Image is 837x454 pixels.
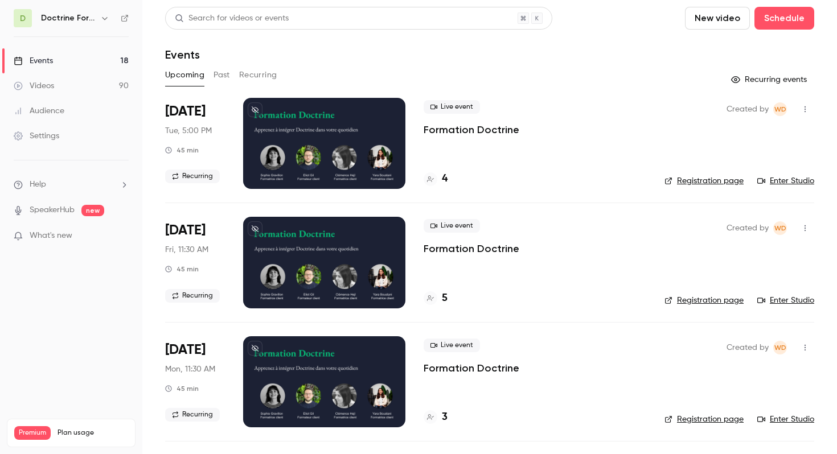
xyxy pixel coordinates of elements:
[14,130,59,142] div: Settings
[14,105,64,117] div: Audience
[757,414,814,425] a: Enter Studio
[165,408,220,422] span: Recurring
[214,66,230,84] button: Past
[165,125,212,137] span: Tue, 5:00 PM
[165,244,208,255] span: Fri, 11:30 AM
[442,171,448,187] h4: 4
[424,219,480,233] span: Live event
[239,66,277,84] button: Recurring
[165,221,206,240] span: [DATE]
[14,426,51,440] span: Premium
[774,341,786,354] span: WD
[424,361,519,375] a: Formation Doctrine
[773,341,787,354] span: Webinar Doctrine
[757,295,814,306] a: Enter Studio
[774,102,786,116] span: WD
[41,13,96,24] h6: Doctrine Formation Avocats
[20,13,26,24] span: D
[424,339,480,352] span: Live event
[757,175,814,187] a: Enter Studio
[773,221,787,235] span: Webinar Doctrine
[727,341,769,354] span: Created by
[81,205,104,216] span: new
[14,55,53,67] div: Events
[30,204,75,216] a: SpeakerHub
[165,48,200,61] h1: Events
[424,291,448,306] a: 5
[165,102,206,121] span: [DATE]
[165,146,199,155] div: 45 min
[165,336,225,427] div: Sep 8 Mon, 11:30 AM (Europe/Paris)
[424,123,519,137] a: Formation Doctrine
[14,80,54,92] div: Videos
[165,217,225,308] div: Sep 5 Fri, 11:30 AM (Europe/Paris)
[165,170,220,183] span: Recurring
[424,171,448,187] a: 4
[175,13,289,24] div: Search for videos or events
[424,242,519,255] a: Formation Doctrine
[165,265,199,274] div: 45 min
[424,100,480,114] span: Live event
[165,364,215,375] span: Mon, 11:30 AM
[165,66,204,84] button: Upcoming
[165,341,206,359] span: [DATE]
[727,102,769,116] span: Created by
[58,428,128,438] span: Plan usage
[727,221,769,235] span: Created by
[442,410,448,425] h4: 3
[442,291,448,306] h4: 5
[664,175,744,187] a: Registration page
[773,102,787,116] span: Webinar Doctrine
[424,410,448,425] a: 3
[14,179,129,191] li: help-dropdown-opener
[664,414,744,425] a: Registration page
[115,231,129,241] iframe: Noticeable Trigger
[30,179,46,191] span: Help
[685,7,750,30] button: New video
[726,71,814,89] button: Recurring events
[165,289,220,303] span: Recurring
[30,230,72,242] span: What's new
[774,221,786,235] span: WD
[754,7,814,30] button: Schedule
[664,295,744,306] a: Registration page
[165,98,225,189] div: Sep 2 Tue, 5:00 PM (Europe/Paris)
[165,384,199,393] div: 45 min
